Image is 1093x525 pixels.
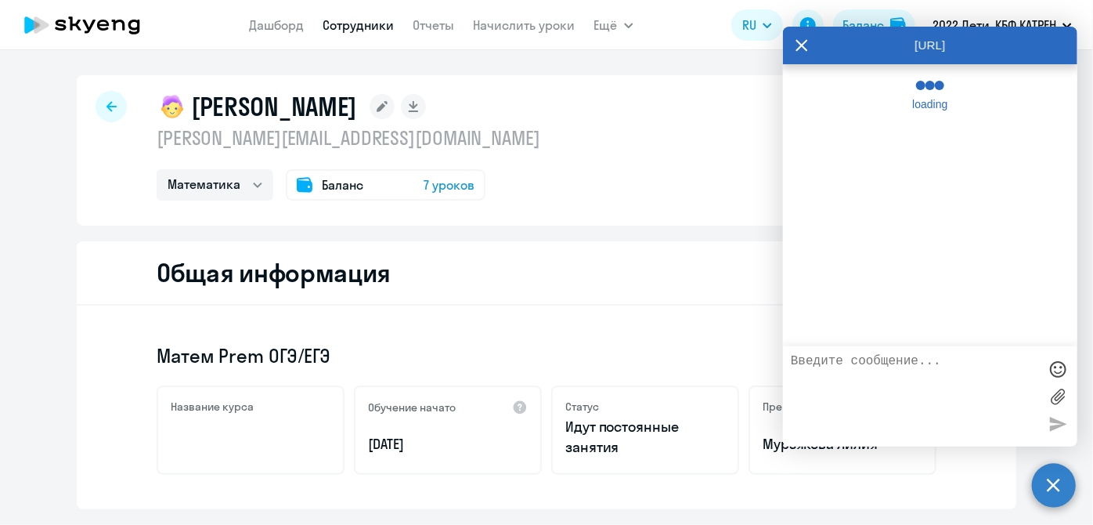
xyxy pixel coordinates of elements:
[157,125,540,150] p: [PERSON_NAME][EMAIL_ADDRESS][DOMAIN_NAME]
[413,17,455,33] a: Отчеты
[731,9,783,41] button: RU
[594,16,618,34] span: Ещё
[890,17,906,33] img: balance
[925,6,1080,44] button: 2022 Дети, КБФ КАТРЕН
[157,91,188,122] img: child
[742,16,756,34] span: RU
[903,98,958,110] span: loading
[368,400,456,415] h5: Обучение начато
[474,17,575,33] a: Начислить уроки
[565,417,725,458] p: Идут постоянные занятия
[250,17,305,33] a: Дашборд
[323,17,395,33] a: Сотрудники
[565,400,599,414] h5: Статус
[171,400,254,414] h5: Название курса
[191,91,357,122] h1: [PERSON_NAME]
[322,176,363,194] span: Баланс
[157,343,330,368] span: Матем Prem ОГЭ/ЕГЭ
[833,9,915,41] button: Балансbalance
[763,400,842,414] h5: Преподаватель
[368,434,528,454] p: [DATE]
[157,257,391,288] h2: Общая информация
[842,16,884,34] div: Баланс
[424,176,474,194] span: 7 уроков
[594,9,633,41] button: Ещё
[763,434,922,454] p: Мурзякова Лилия
[1046,385,1070,408] label: Лимит 10 файлов
[932,16,1056,34] p: 2022 Дети, КБФ КАТРЕН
